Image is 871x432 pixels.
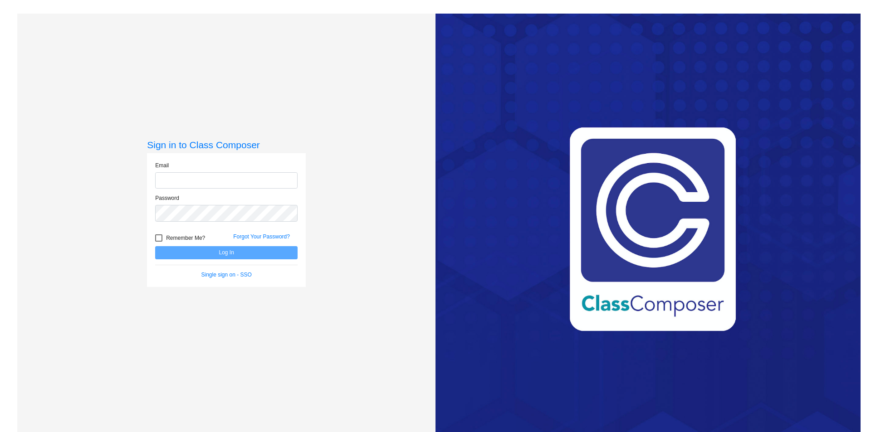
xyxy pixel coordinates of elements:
a: Single sign on - SSO [201,272,252,278]
span: Remember Me? [166,233,205,243]
button: Log In [155,246,298,259]
label: Email [155,161,169,170]
a: Forgot Your Password? [233,233,290,240]
h3: Sign in to Class Composer [147,139,306,150]
label: Password [155,194,179,202]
